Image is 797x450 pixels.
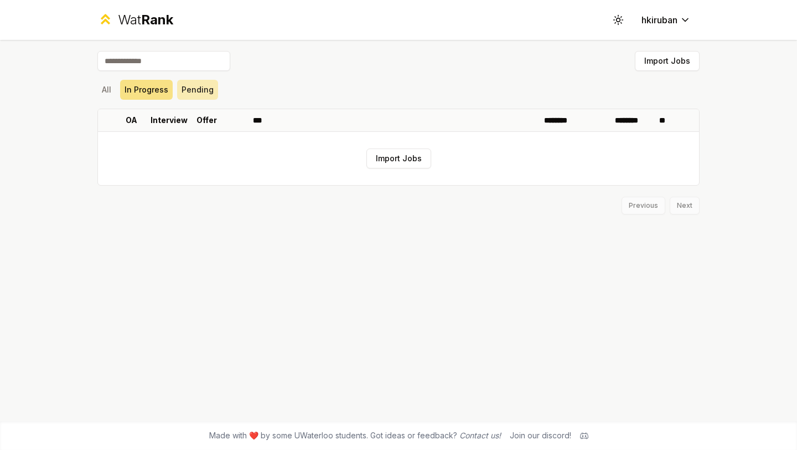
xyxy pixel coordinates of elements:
[196,115,217,126] p: Offer
[635,51,700,71] button: Import Jobs
[141,12,173,28] span: Rank
[151,115,188,126] p: Interview
[641,13,677,27] span: hkiruban
[633,10,700,30] button: hkiruban
[126,115,137,126] p: OA
[510,430,571,441] div: Join our discord!
[366,149,431,168] button: Import Jobs
[177,80,218,100] button: Pending
[209,430,501,441] span: Made with ❤️ by some UWaterloo students. Got ideas or feedback?
[97,11,173,29] a: WatRank
[120,80,173,100] button: In Progress
[459,431,501,440] a: Contact us!
[118,11,173,29] div: Wat
[97,80,116,100] button: All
